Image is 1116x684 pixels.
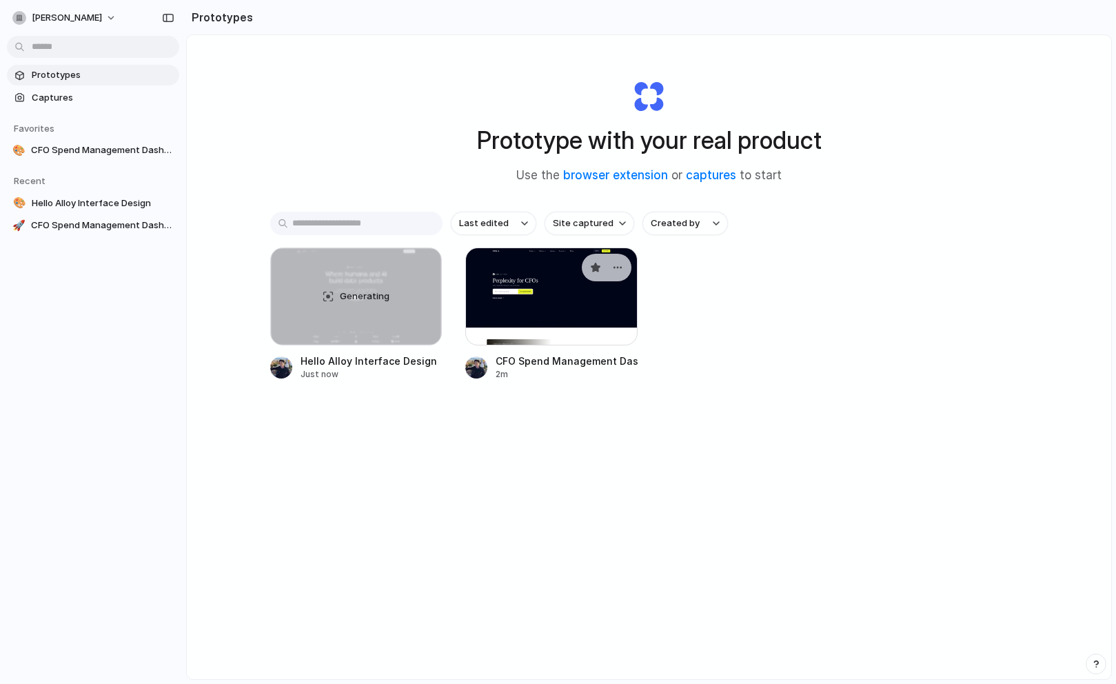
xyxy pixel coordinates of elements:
div: Just now [301,368,437,381]
div: CFO Spend Management Dashboard [496,354,638,368]
button: Created by [642,212,728,235]
span: CFO Spend Management Dashboard [31,219,174,232]
span: Recent [14,175,45,186]
button: Site captured [545,212,634,235]
h1: Prototype with your real product [477,122,822,159]
div: 🎨 [12,197,26,210]
span: Prototypes [32,68,174,82]
a: 🚀CFO Spend Management Dashboard [7,215,179,236]
h2: Prototypes [186,9,253,26]
div: 🎨 [12,143,26,157]
a: 🎨CFO Spend Management Dashboard [7,140,179,161]
a: Prototypes [7,65,179,85]
button: [PERSON_NAME] [7,7,123,29]
span: Use the or to start [516,167,782,185]
span: CFO Spend Management Dashboard [31,143,174,157]
a: Hello Alloy Interface DesignGeneratingHello Alloy Interface DesignJust now [270,248,443,381]
span: Created by [651,217,700,230]
div: Hello Alloy Interface Design [301,354,437,368]
div: 2m [496,368,638,381]
a: captures [686,168,736,182]
span: Last edited [459,217,509,230]
a: 🎨Hello Alloy Interface Design [7,193,179,214]
span: Favorites [14,123,54,134]
a: browser extension [563,168,668,182]
div: 🚀 [12,219,26,232]
span: [PERSON_NAME] [32,11,102,25]
button: Last edited [451,212,536,235]
span: Hello Alloy Interface Design [32,197,174,210]
a: CFO Spend Management DashboardCFO Spend Management Dashboard2m [465,248,638,381]
span: Generating [340,290,389,303]
span: Captures [32,91,174,105]
a: Captures [7,88,179,108]
span: Site captured [553,217,613,230]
